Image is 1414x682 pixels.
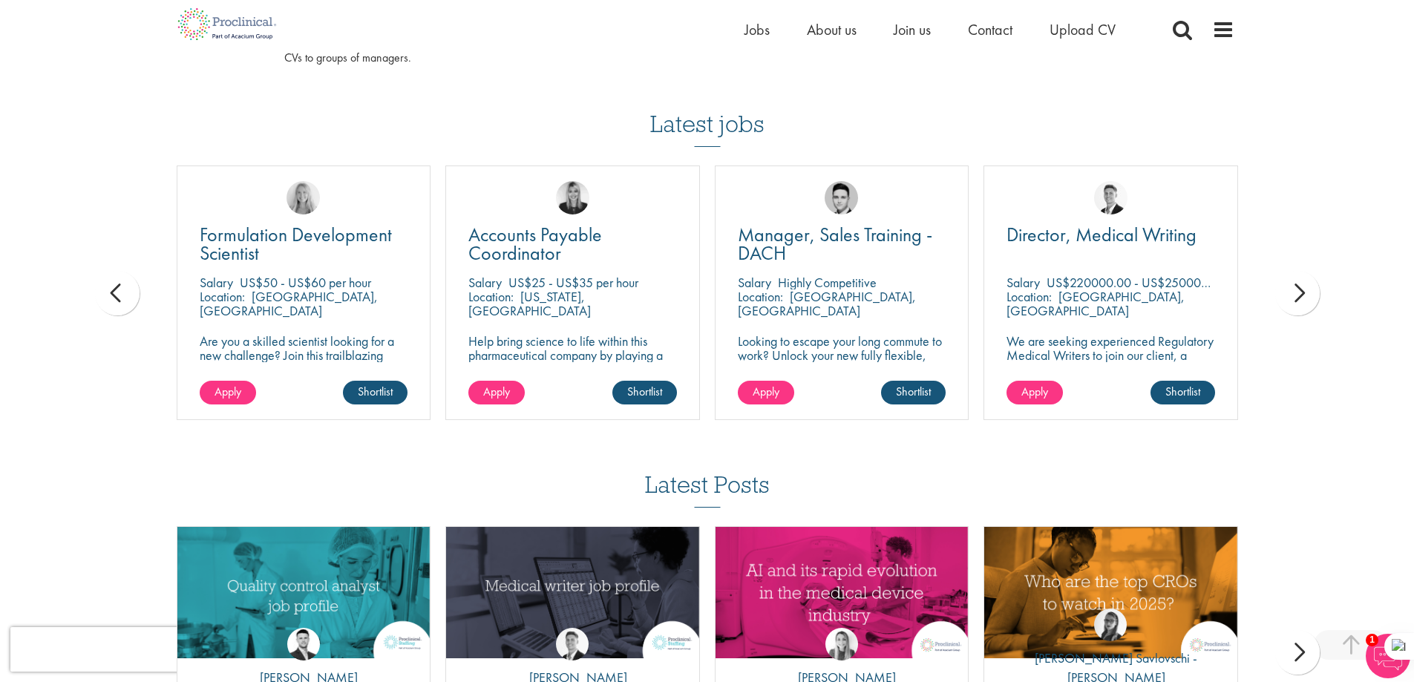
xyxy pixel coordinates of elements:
h3: Latest jobs [650,74,765,147]
img: Janelle Jones [556,181,589,214]
span: Formulation Development Scientist [200,222,392,266]
iframe: reCAPTCHA [10,627,200,672]
a: Apply [738,381,794,404]
p: [GEOGRAPHIC_DATA], [GEOGRAPHIC_DATA] [200,288,378,319]
span: Manager, Sales Training - DACH [738,222,932,266]
p: We are seeking experienced Regulatory Medical Writers to join our client, a dynamic and growing b... [1007,334,1215,376]
a: Link to a post [984,527,1237,658]
a: Jobs [744,20,770,39]
img: AI and Its Impact on the Medical Device Industry | Proclinical [716,527,969,658]
a: Manager, Sales Training - DACH [738,226,946,263]
p: Looking to escape your long commute to work? Unlock your new fully flexible, remote working posit... [738,334,946,390]
h3: Latest Posts [645,472,770,508]
a: Join us [894,20,931,39]
a: Shortlist [1150,381,1215,404]
img: Top 10 CROs 2025 | Proclinical [984,527,1237,658]
a: Apply [1007,381,1063,404]
div: prev [95,271,140,315]
span: Apply [753,384,779,399]
p: Help bring science to life within this pharmaceutical company by playing a key role in their fina... [468,334,677,376]
span: Apply [1021,384,1048,399]
span: Accounts Payable Coordinator [468,222,602,266]
div: next [1275,271,1320,315]
a: Shortlist [612,381,677,404]
span: Apply [483,384,510,399]
span: Apply [215,384,241,399]
a: Apply [468,381,525,404]
a: Formulation Development Scientist [200,226,408,263]
img: Theodora Savlovschi - Wicks [1094,609,1127,641]
img: Joshua Godden [287,628,320,660]
span: Location: [1007,288,1052,305]
img: George Watson [1094,181,1127,214]
a: Link to a post [177,527,431,658]
img: Connor Lynes [825,181,858,214]
p: [GEOGRAPHIC_DATA], [GEOGRAPHIC_DATA] [738,288,916,319]
p: Highly Competitive [778,274,877,291]
p: US$50 - US$60 per hour [240,274,371,291]
span: Location: [468,288,514,305]
a: Accounts Payable Coordinator [468,226,677,263]
span: Salary [468,274,502,291]
a: About us [807,20,857,39]
span: Salary [738,274,771,291]
p: [GEOGRAPHIC_DATA], [GEOGRAPHIC_DATA] [1007,288,1185,319]
a: Director, Medical Writing [1007,226,1215,244]
span: 1 [1366,634,1378,646]
a: Apply [200,381,256,404]
a: Shortlist [343,381,407,404]
span: Salary [1007,274,1040,291]
a: Upload CV [1050,20,1116,39]
span: Location: [200,288,245,305]
img: Hannah Burke [825,628,858,660]
img: Shannon Briggs [287,181,320,214]
img: Chatbot [1366,634,1410,678]
p: Are you a skilled scientist looking for a new challenge? Join this trailblazing biotech on the cu... [200,334,408,404]
span: Location: [738,288,783,305]
a: Link to a post [446,527,699,658]
a: Shortlist [881,381,946,404]
div: next [1275,630,1320,675]
img: Medical writer job profile [446,527,699,658]
a: Contact [968,20,1012,39]
p: [US_STATE], [GEOGRAPHIC_DATA] [468,288,591,319]
img: quality control analyst job profile [177,527,431,658]
span: Director, Medical Writing [1007,222,1197,247]
img: George Watson [556,628,589,660]
p: US$25 - US$35 per hour [508,274,638,291]
span: Salary [200,274,233,291]
a: Link to a post [716,527,969,658]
